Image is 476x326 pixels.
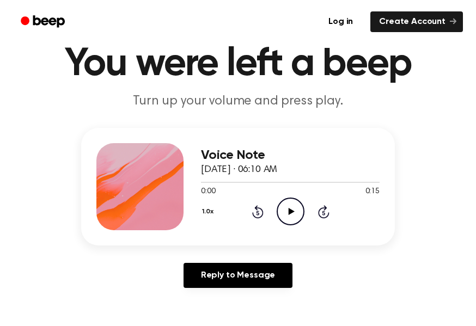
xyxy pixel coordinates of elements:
p: Turn up your volume and press play. [29,93,447,110]
span: 0:15 [365,186,380,198]
span: [DATE] · 06:10 AM [201,165,277,175]
a: Log in [318,9,364,34]
h3: Voice Note [201,148,380,163]
a: Beep [13,11,75,33]
h1: You were left a beep [13,45,463,84]
a: Create Account [370,11,463,32]
a: Reply to Message [184,263,292,288]
span: 0:00 [201,186,215,198]
button: 1.0x [201,202,217,221]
